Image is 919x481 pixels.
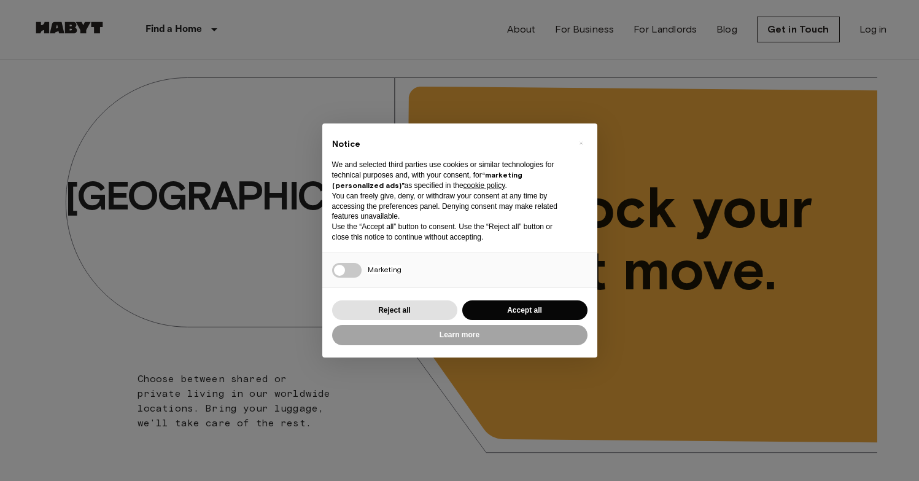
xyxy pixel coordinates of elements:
span: Marketing [368,265,401,274]
p: We and selected third parties use cookies or similar technologies for technical purposes and, wit... [332,160,568,190]
span: × [579,136,583,151]
button: Close this notice [572,133,591,153]
button: Accept all [462,300,587,321]
a: cookie policy [463,181,505,190]
strong: “marketing (personalized ads)” [332,170,522,190]
button: Reject all [332,300,457,321]
button: Learn more [332,325,587,345]
p: You can freely give, deny, or withdraw your consent at any time by accessing the preferences pane... [332,191,568,222]
h2: Notice [332,138,568,151]
p: Use the “Accept all” button to consent. Use the “Reject all” button or close this notice to conti... [332,222,568,243]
